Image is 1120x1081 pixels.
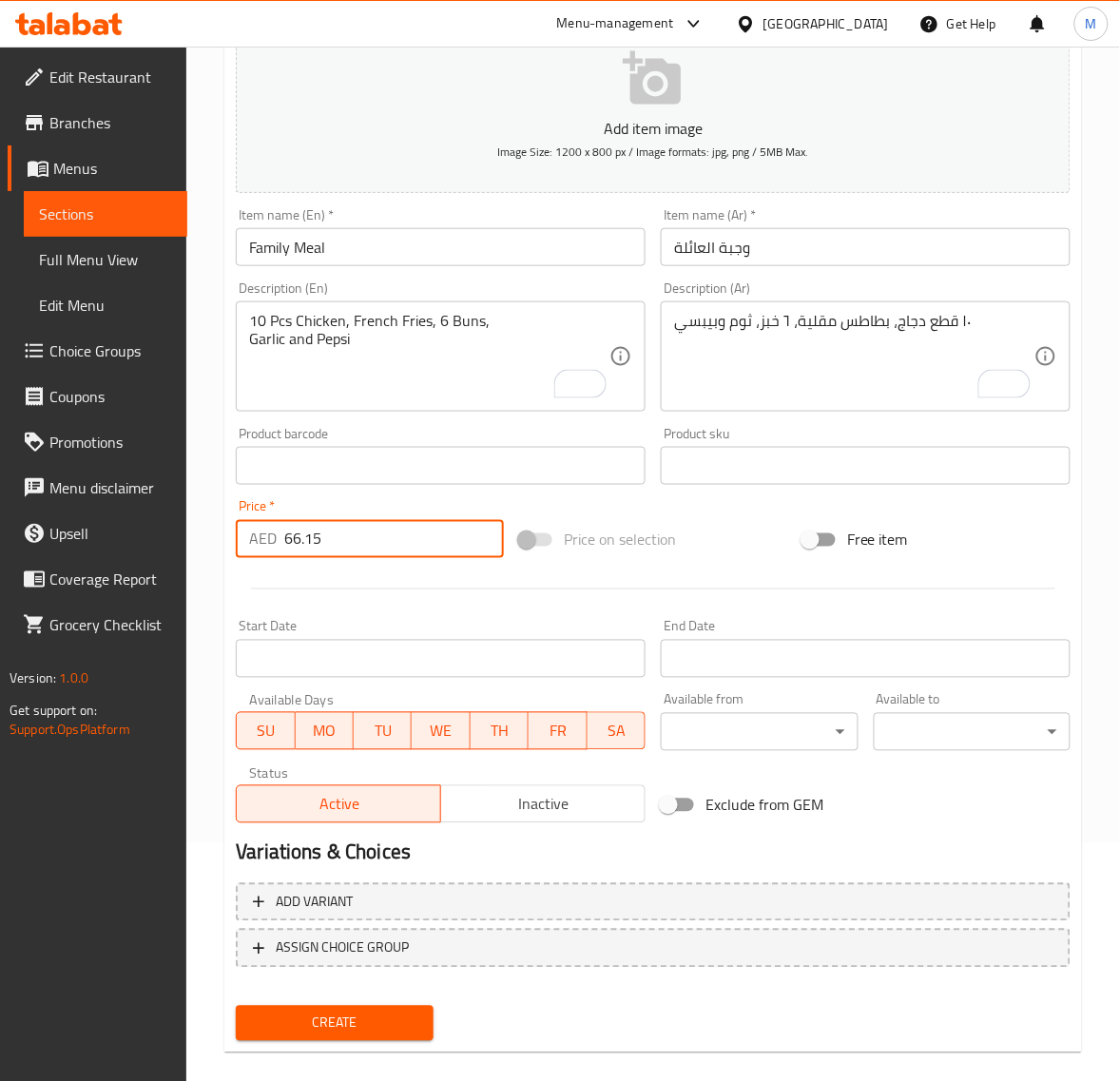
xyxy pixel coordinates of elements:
span: SA [595,718,638,745]
a: Edit Menu [24,282,187,328]
span: 1.0.0 [59,666,88,690]
button: Inactive [440,785,646,823]
input: Please enter product barcode [236,447,646,485]
span: Menus [53,157,172,180]
a: Sections [24,191,187,237]
a: Grocery Checklist [8,602,187,647]
p: Add item image [265,117,1041,140]
div: ​ [874,713,1071,751]
a: Upsell [8,511,187,556]
span: Grocery Checklist [49,613,172,636]
h2: Variations & Choices [236,839,1071,867]
span: Promotions [49,431,172,454]
a: Edit Restaurant [8,54,187,100]
span: Active [244,791,434,819]
button: FR [529,712,587,750]
button: WE [412,712,470,750]
a: Menus [8,145,187,191]
a: Coverage Report [8,556,187,602]
span: MO [303,718,346,745]
a: Menu disclaimer [8,465,187,511]
span: Branches [49,111,172,134]
span: Exclude from GEM [705,794,823,817]
span: Free item [847,529,908,551]
button: Add item imageImage Size: 1200 x 800 px / Image formats: jpg, png / 5MB Max. [236,19,1071,193]
button: Active [236,785,441,823]
span: Coverage Report [49,568,172,590]
button: ASSIGN CHOICE GROUP [236,929,1071,968]
div: [GEOGRAPHIC_DATA] [763,13,889,34]
span: ASSIGN CHOICE GROUP [276,936,409,960]
span: SU [244,718,287,745]
span: Create [251,1012,417,1035]
span: Edit Menu [39,294,172,317]
span: TH [478,718,521,745]
span: WE [419,718,462,745]
span: Version: [10,666,56,690]
span: Menu disclaimer [49,476,172,499]
a: Choice Groups [8,328,187,374]
button: Add variant [236,883,1071,922]
p: AED [249,528,277,550]
button: Create [236,1006,433,1041]
span: M [1086,13,1097,34]
a: Full Menu View [24,237,187,282]
button: TH [471,712,529,750]
div: Menu-management [557,12,674,35]
div: ​ [661,713,858,751]
span: Full Menu View [39,248,172,271]
a: Branches [8,100,187,145]
a: Coupons [8,374,187,419]
textarea: To enrich screen reader interactions, please activate Accessibility in Grammarly extension settings [249,312,609,402]
span: Get support on: [10,698,97,723]
span: Choice Groups [49,339,172,362]
span: Add variant [276,891,353,915]
span: Upsell [49,522,172,545]
input: Enter name En [236,228,646,266]
button: MO [296,712,354,750]
a: Support.OpsPlatform [10,717,130,742]
input: Enter name Ar [661,228,1071,266]
span: Price on selection [564,529,676,551]
span: Image Size: 1200 x 800 px / Image formats: jpg, png / 5MB Max. [498,141,809,163]
button: SU [236,712,295,750]
span: Sections [39,203,172,225]
input: Please enter product sku [661,447,1071,485]
span: FR [536,718,579,745]
span: Coupons [49,385,172,408]
a: Promotions [8,419,187,465]
span: TU [361,718,404,745]
textarea: To enrich screen reader interactions, please activate Accessibility in Grammarly extension settings [674,312,1034,402]
input: Please enter price [284,520,504,558]
button: TU [354,712,412,750]
span: Edit Restaurant [49,66,172,88]
span: Inactive [449,791,638,819]
button: SA [588,712,646,750]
